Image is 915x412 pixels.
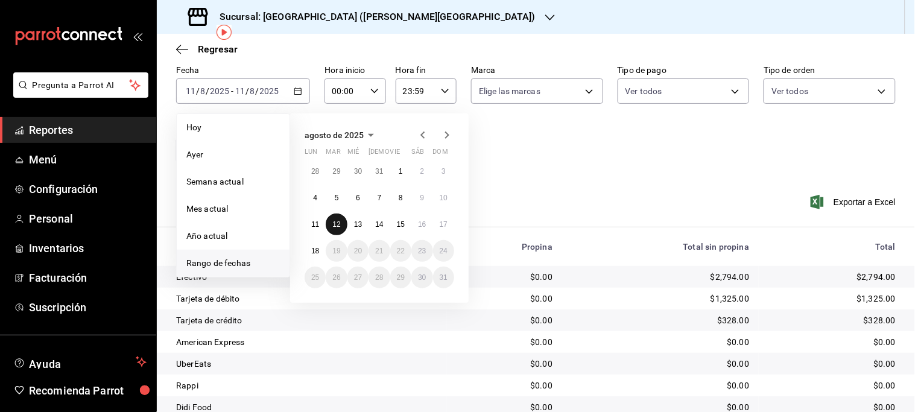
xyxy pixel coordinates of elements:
[176,43,238,55] button: Regresar
[185,86,196,96] input: --
[176,293,437,305] div: Tarjeta de débito
[305,187,326,209] button: 4 de agosto de 2025
[411,148,424,160] abbr: sábado
[311,220,319,229] abbr: 11 de agosto de 2025
[418,273,426,282] abbr: 30 de agosto de 2025
[311,273,319,282] abbr: 25 de agosto de 2025
[29,122,147,138] span: Reportes
[200,86,206,96] input: --
[369,267,390,288] button: 28 de agosto de 2025
[325,66,385,75] label: Hora inicio
[326,187,347,209] button: 5 de agosto de 2025
[311,167,319,176] abbr: 28 de julio de 2025
[457,379,552,391] div: $0.00
[399,194,403,202] abbr: 8 de agosto de 2025
[245,86,249,96] span: /
[186,257,280,270] span: Rango de fechas
[768,336,896,348] div: $0.00
[186,148,280,161] span: Ayer
[186,121,280,134] span: Hoy
[13,72,148,98] button: Pregunta a Parrot AI
[347,240,369,262] button: 20 de agosto de 2025
[186,203,280,215] span: Mes actual
[356,194,360,202] abbr: 6 de agosto de 2025
[411,240,432,262] button: 23 de agosto de 2025
[256,86,259,96] span: /
[572,271,749,283] div: $2,794.00
[433,187,454,209] button: 10 de agosto de 2025
[433,267,454,288] button: 31 de agosto de 2025
[8,87,148,100] a: Pregunta a Parrot AI
[768,358,896,370] div: $0.00
[390,160,411,182] button: 1 de agosto de 2025
[206,86,209,96] span: /
[332,167,340,176] abbr: 29 de julio de 2025
[375,273,383,282] abbr: 28 de agosto de 2025
[433,214,454,235] button: 17 de agosto de 2025
[369,240,390,262] button: 21 de agosto de 2025
[29,211,147,227] span: Personal
[390,214,411,235] button: 15 de agosto de 2025
[768,271,896,283] div: $2,794.00
[305,130,364,140] span: agosto de 2025
[305,148,317,160] abbr: lunes
[390,148,400,160] abbr: viernes
[572,379,749,391] div: $0.00
[305,240,326,262] button: 18 de agosto de 2025
[433,148,448,160] abbr: domingo
[375,167,383,176] abbr: 31 de julio de 2025
[375,220,383,229] abbr: 14 de agosto de 2025
[326,148,340,160] abbr: martes
[347,214,369,235] button: 13 de agosto de 2025
[305,128,378,142] button: agosto de 2025
[305,267,326,288] button: 25 de agosto de 2025
[572,293,749,305] div: $1,325.00
[457,336,552,348] div: $0.00
[457,271,552,283] div: $0.00
[440,273,448,282] abbr: 31 de agosto de 2025
[29,181,147,197] span: Configuración
[625,85,662,97] span: Ver todos
[418,220,426,229] abbr: 16 de agosto de 2025
[29,355,131,369] span: Ayuda
[235,86,245,96] input: --
[399,167,403,176] abbr: 1 de agosto de 2025
[354,167,362,176] abbr: 30 de julio de 2025
[457,293,552,305] div: $0.00
[209,86,230,96] input: ----
[198,43,238,55] span: Regresar
[332,220,340,229] abbr: 12 de agosto de 2025
[768,314,896,326] div: $328.00
[335,194,339,202] abbr: 5 de agosto de 2025
[457,242,552,252] div: Propina
[29,240,147,256] span: Inventarios
[771,85,808,97] span: Ver todos
[176,379,437,391] div: Rappi
[29,151,147,168] span: Menú
[375,247,383,255] abbr: 21 de agosto de 2025
[369,214,390,235] button: 14 de agosto de 2025
[354,220,362,229] abbr: 13 de agosto de 2025
[217,25,232,40] button: Tooltip marker
[397,220,405,229] abbr: 15 de agosto de 2025
[572,314,749,326] div: $328.00
[440,247,448,255] abbr: 24 de agosto de 2025
[572,242,749,252] div: Total sin propina
[390,240,411,262] button: 22 de agosto de 2025
[332,273,340,282] abbr: 26 de agosto de 2025
[440,220,448,229] abbr: 17 de agosto de 2025
[196,86,200,96] span: /
[347,267,369,288] button: 27 de agosto de 2025
[176,314,437,326] div: Tarjeta de crédito
[259,86,280,96] input: ----
[347,187,369,209] button: 6 de agosto de 2025
[397,247,405,255] abbr: 22 de agosto de 2025
[250,86,256,96] input: --
[768,242,896,252] div: Total
[347,148,359,160] abbr: miércoles
[390,267,411,288] button: 29 de agosto de 2025
[390,187,411,209] button: 8 de agosto de 2025
[305,160,326,182] button: 28 de julio de 2025
[33,79,130,92] span: Pregunta a Parrot AI
[397,273,405,282] abbr: 29 de agosto de 2025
